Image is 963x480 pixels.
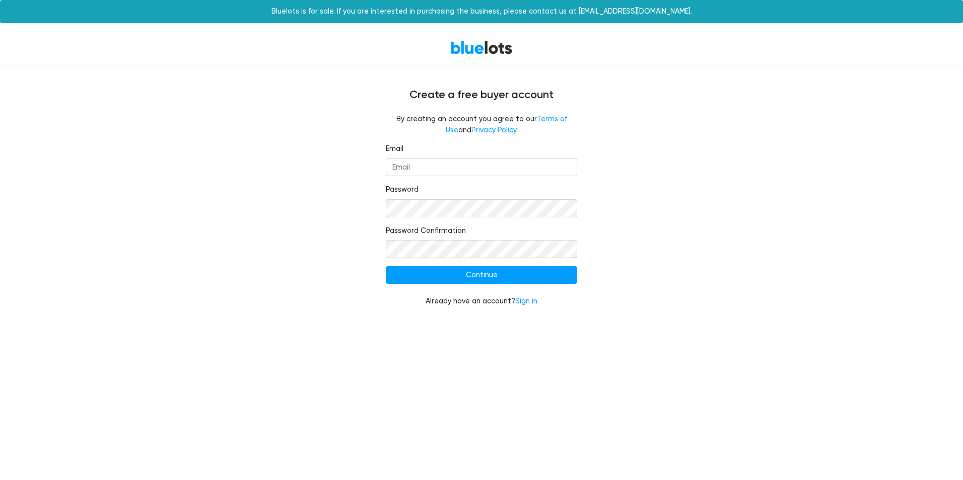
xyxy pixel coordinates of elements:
[386,266,577,284] input: Continue
[386,114,577,135] fieldset: By creating an account you agree to our and .
[386,225,466,236] label: Password Confirmation
[386,184,419,195] label: Password
[386,296,577,307] div: Already have an account?
[386,158,577,177] input: Email
[471,126,516,134] a: Privacy Policy
[450,40,513,55] a: BlueLots
[515,297,537,305] a: Sign in
[446,115,567,134] a: Terms of Use
[386,143,403,154] label: Email
[179,89,784,102] h4: Create a free buyer account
